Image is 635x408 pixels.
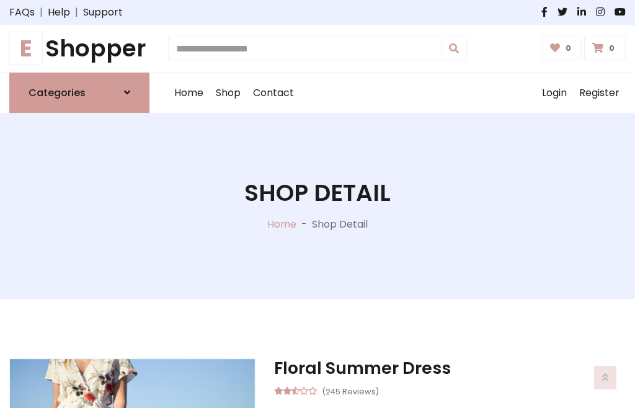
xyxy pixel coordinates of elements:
a: Contact [247,73,300,113]
h1: Shop Detail [244,179,391,207]
h3: Floral Summer Dress [274,358,626,378]
a: Categories [9,73,149,113]
span: 0 [606,43,618,54]
span: | [35,5,48,20]
a: Home [168,73,210,113]
a: EShopper [9,35,149,63]
small: (245 Reviews) [322,383,379,398]
a: 0 [542,37,582,60]
p: Shop Detail [312,217,368,232]
a: Register [573,73,626,113]
span: | [70,5,83,20]
span: 0 [562,43,574,54]
p: - [296,217,312,232]
a: 0 [584,37,626,60]
a: Shop [210,73,247,113]
a: Help [48,5,70,20]
a: FAQs [9,5,35,20]
a: Support [83,5,123,20]
span: E [9,32,43,65]
a: Login [536,73,573,113]
h6: Categories [29,87,86,99]
a: Home [267,217,296,231]
h1: Shopper [9,35,149,63]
